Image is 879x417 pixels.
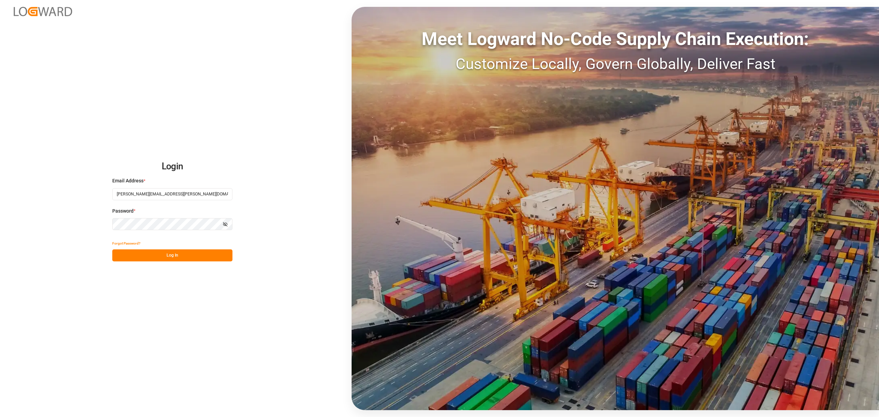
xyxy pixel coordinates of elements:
button: Forgot Password? [112,237,140,249]
span: Password [112,207,134,215]
span: Email Address [112,177,144,184]
div: Meet Logward No-Code Supply Chain Execution: [352,26,879,53]
div: Customize Locally, Govern Globally, Deliver Fast [352,53,879,75]
input: Enter your email [112,188,232,200]
h2: Login [112,156,232,178]
img: Logward_new_orange.png [14,7,72,16]
button: Log In [112,249,232,261]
